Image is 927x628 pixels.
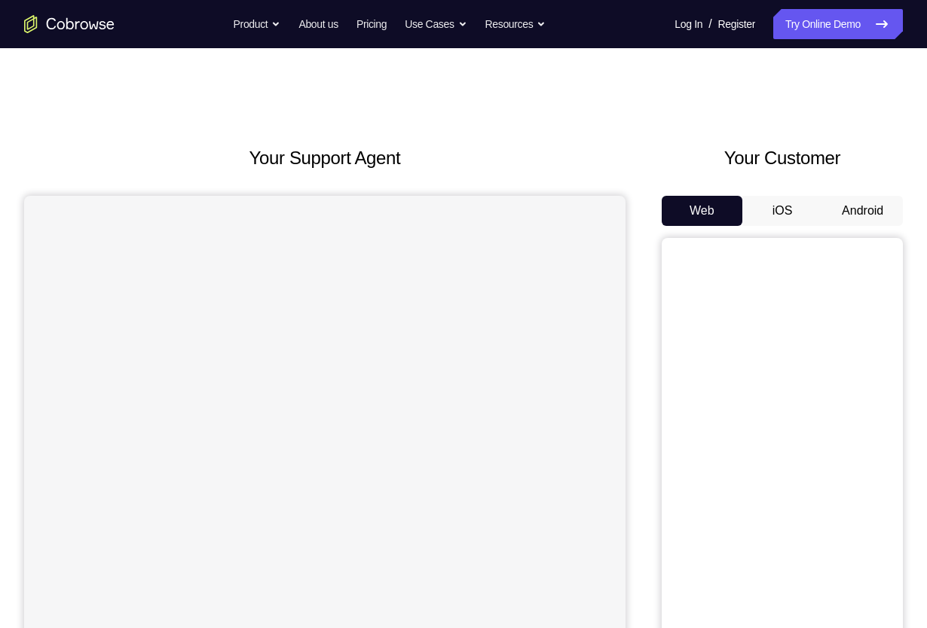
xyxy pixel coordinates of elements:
button: Product [234,9,281,39]
button: Web [662,196,742,226]
h2: Your Customer [662,145,903,172]
a: Try Online Demo [773,9,903,39]
button: iOS [742,196,823,226]
button: Resources [485,9,546,39]
span: / [708,15,711,33]
a: Log In [675,9,702,39]
a: Register [718,9,755,39]
h2: Your Support Agent [24,145,626,172]
a: About us [298,9,338,39]
button: Android [822,196,903,226]
button: Use Cases [405,9,467,39]
a: Pricing [356,9,387,39]
a: Go to the home page [24,15,115,33]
